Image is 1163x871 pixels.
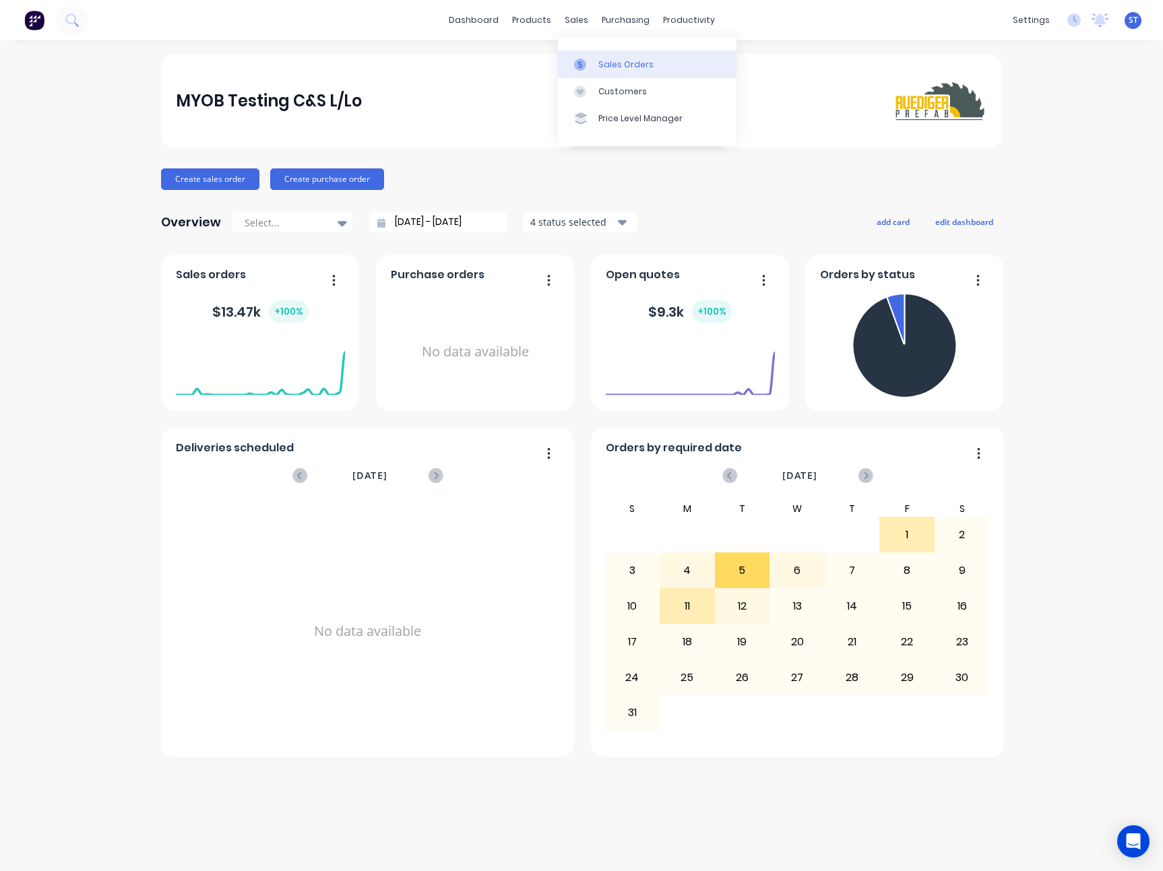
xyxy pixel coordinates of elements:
img: MYOB Testing C&S L/Lo [893,77,987,125]
div: 2 [935,518,989,552]
div: 30 [935,661,989,695]
img: Factory [24,10,44,30]
div: 1 [880,518,934,552]
div: No data available [391,288,560,416]
div: 26 [716,661,769,695]
div: 22 [880,625,934,659]
div: 4 status selected [530,215,615,229]
button: Create sales order [161,168,259,190]
div: $ 13.47k [212,300,309,323]
div: Open Intercom Messenger [1117,825,1150,858]
div: MYOB Testing C&S L/Lo [176,88,362,115]
div: Overview [161,209,221,236]
div: S [935,501,990,517]
a: Sales Orders [558,51,736,77]
div: purchasing [595,10,656,30]
button: edit dashboard [926,213,1002,230]
div: 14 [825,589,879,623]
div: 3 [606,554,660,587]
div: 24 [606,661,660,695]
span: Deliveries scheduled [176,440,294,456]
div: $ 9.3k [648,300,732,323]
div: productivity [656,10,722,30]
span: ST [1129,14,1138,26]
div: M [660,501,715,517]
div: Customers [598,86,647,98]
div: 4 [660,554,714,587]
div: + 100 % [269,300,309,323]
div: 8 [880,554,934,587]
div: + 100 % [692,300,732,323]
span: Orders by status [820,267,915,283]
div: 5 [716,554,769,587]
div: 29 [880,661,934,695]
a: Price Level Manager [558,105,736,132]
span: Open quotes [606,267,680,283]
div: 13 [770,589,824,623]
div: 12 [716,589,769,623]
a: dashboard [442,10,505,30]
div: Price Level Manager [598,112,683,125]
div: 6 [770,554,824,587]
div: Sales Orders [598,59,654,71]
div: 17 [606,625,660,659]
div: settings [1006,10,1057,30]
span: Sales orders [176,267,246,283]
span: [DATE] [782,468,817,483]
div: 9 [935,554,989,587]
div: 18 [660,625,714,659]
div: 23 [935,625,989,659]
div: 7 [825,554,879,587]
div: 10 [606,589,660,623]
span: Orders by required date [606,440,742,456]
div: 16 [935,589,989,623]
div: 11 [660,589,714,623]
div: T [715,501,770,517]
div: 19 [716,625,769,659]
div: 27 [770,661,824,695]
div: T [825,501,880,517]
div: F [879,501,935,517]
span: [DATE] [352,468,387,483]
div: 20 [770,625,824,659]
div: 25 [660,661,714,695]
div: 21 [825,625,879,659]
span: Purchase orders [391,267,484,283]
div: 28 [825,661,879,695]
button: add card [868,213,918,230]
div: W [769,501,825,517]
button: 4 status selected [523,212,637,232]
div: 31 [606,696,660,730]
div: S [605,501,660,517]
a: Customers [558,78,736,105]
button: Create purchase order [270,168,384,190]
div: 15 [880,589,934,623]
div: products [505,10,558,30]
div: sales [558,10,595,30]
div: No data available [176,501,560,762]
